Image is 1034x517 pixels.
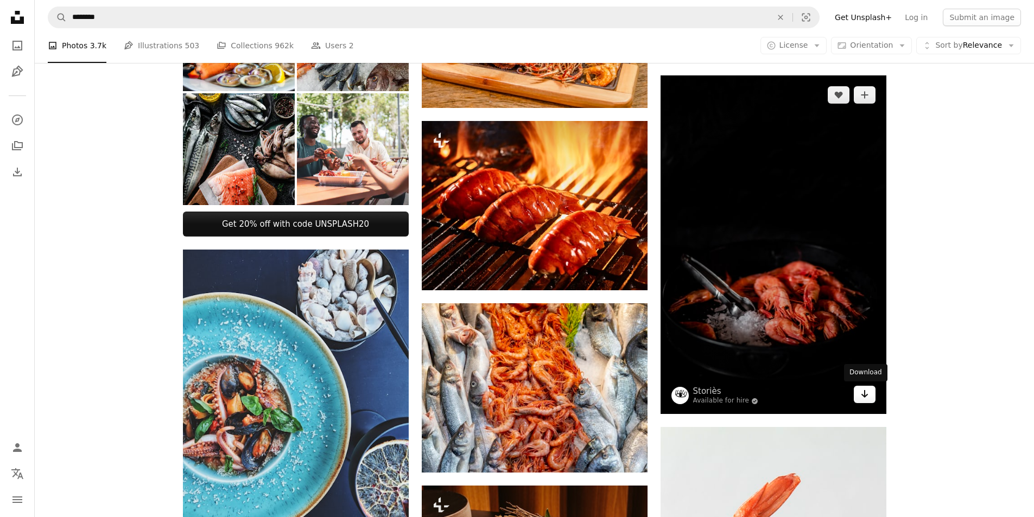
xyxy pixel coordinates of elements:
[693,386,759,397] a: Storiès
[7,135,28,157] a: Collections
[854,386,876,403] a: Download
[48,7,820,28] form: Find visuals sitewide
[671,387,689,404] img: Go to Storiès's profile
[7,7,28,30] a: Home — Unsplash
[422,201,648,210] a: three lobster tails cooking on grill close up
[7,35,28,56] a: Photos
[760,37,827,54] button: License
[693,397,759,405] a: Available for hire
[7,437,28,458] a: Log in / Sign up
[935,40,1002,51] span: Relevance
[850,41,893,49] span: Orientation
[183,93,295,205] img: Top view of sumptuous Omega-3 rich food on table
[185,40,200,52] span: 503
[311,28,354,63] a: Users 2
[943,9,1021,26] button: Submit an image
[854,86,876,104] button: Add to Collection
[422,121,648,290] img: three lobster tails cooking on grill close up
[935,41,962,49] span: Sort by
[661,240,886,250] a: red chili on black round plate
[183,395,409,405] a: cooked sea foods
[828,9,898,26] a: Get Unsplash+
[48,7,67,28] button: Search Unsplash
[828,86,849,104] button: Like
[183,212,409,237] a: Get 20% off with code UNSPLASH20
[661,75,886,414] img: red chili on black round plate
[793,7,819,28] button: Visual search
[349,40,354,52] span: 2
[422,383,648,393] a: a bunch of fish that are on a table
[7,109,28,131] a: Explore
[7,489,28,510] button: Menu
[779,41,808,49] span: License
[297,93,409,205] img: Friends enjoying crawfish outdoors at a picnic table in restaurant
[217,28,294,63] a: Collections 962k
[831,37,912,54] button: Orientation
[7,463,28,484] button: Language
[898,9,934,26] a: Log in
[916,37,1021,54] button: Sort byRelevance
[275,40,294,52] span: 962k
[844,364,887,381] div: Download
[422,303,648,473] img: a bunch of fish that are on a table
[769,7,792,28] button: Clear
[7,161,28,183] a: Download History
[7,61,28,82] a: Illustrations
[124,28,199,63] a: Illustrations 503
